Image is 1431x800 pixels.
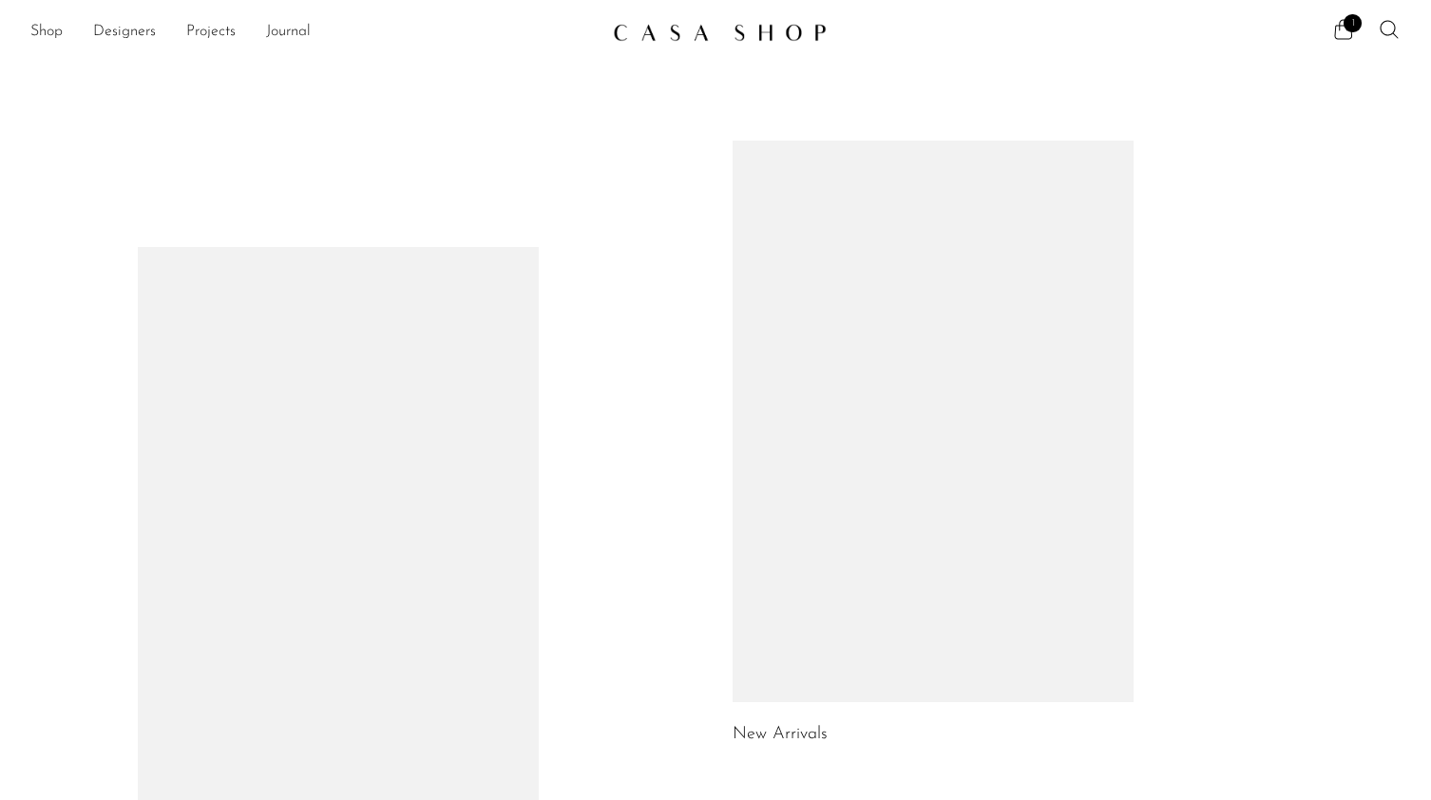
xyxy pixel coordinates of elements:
a: Designers [93,20,156,45]
a: New Arrivals [733,726,828,743]
nav: Desktop navigation [30,16,598,48]
span: 1 [1344,14,1362,32]
a: Shop [30,20,63,45]
ul: NEW HEADER MENU [30,16,598,48]
a: Journal [266,20,311,45]
a: Projects [186,20,236,45]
